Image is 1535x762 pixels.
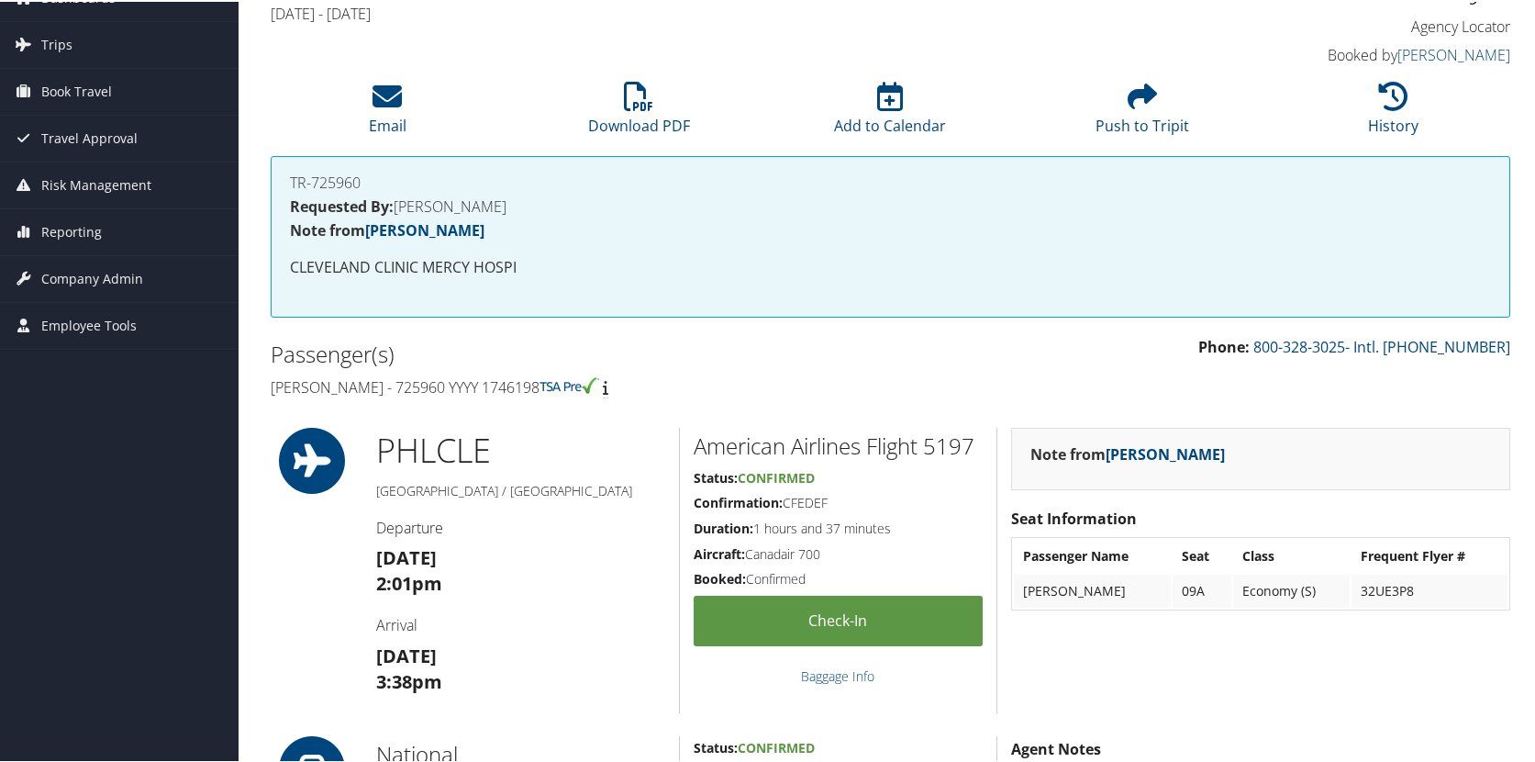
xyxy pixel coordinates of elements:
[1011,737,1101,757] strong: Agent Notes
[1233,538,1350,571] th: Class
[376,516,665,536] h4: Departure
[1198,335,1250,355] strong: Phone:
[1030,443,1225,463] strong: Note from
[290,219,484,239] strong: Note from
[694,492,982,510] h5: CFEDEF
[1351,573,1507,606] td: 32UE3P8
[801,666,874,683] a: Baggage Info
[1173,538,1231,571] th: Seat
[1096,90,1189,134] a: Push to Tripit
[694,543,982,562] h5: Canadair 700
[588,90,690,134] a: Download PDF
[271,337,877,368] h2: Passenger(s)
[290,254,1491,278] p: CLEVELAND CLINIC MERCY HOSPI
[1014,538,1172,571] th: Passenger Name
[694,737,738,755] strong: Status:
[694,518,753,535] strong: Duration:
[1233,573,1350,606] td: Economy (S)
[41,207,102,253] span: Reporting
[694,518,982,536] h5: 1 hours and 37 minutes
[41,67,112,113] span: Book Travel
[41,254,143,300] span: Company Admin
[290,197,1491,212] h4: [PERSON_NAME]
[271,2,1194,22] h4: [DATE] - [DATE]
[1173,573,1231,606] td: 09A
[376,613,665,633] h4: Arrival
[1397,43,1510,63] a: [PERSON_NAME]
[694,429,982,460] h2: American Airlines Flight 5197
[376,426,665,472] h1: PHL CLE
[1221,15,1510,35] h4: Agency Locator
[376,569,442,594] strong: 2:01pm
[694,568,982,587] h5: Confirmed
[694,467,738,485] strong: Status:
[41,20,72,66] span: Trips
[738,467,815,485] span: Confirmed
[1368,90,1418,134] a: History
[41,301,137,347] span: Employee Tools
[694,543,745,561] strong: Aircraft:
[1011,507,1137,527] strong: Seat Information
[41,161,151,207] span: Risk Management
[271,375,877,396] h4: [PERSON_NAME] - 725960 YYYY 1746198
[290,195,394,215] strong: Requested By:
[290,174,1491,188] h4: TR-725960
[694,568,746,586] strong: Booked:
[738,737,815,755] span: Confirmed
[1253,335,1510,355] a: 800-328-3025- Intl. [PHONE_NUMBER]
[1014,573,1172,606] td: [PERSON_NAME]
[694,492,783,510] strong: Confirmation:
[1221,43,1510,63] h4: Booked by
[539,375,599,392] img: tsa-precheck.png
[1106,443,1225,463] a: [PERSON_NAME]
[376,543,437,568] strong: [DATE]
[376,480,665,499] h5: [GEOGRAPHIC_DATA] / [GEOGRAPHIC_DATA]
[365,219,484,239] a: [PERSON_NAME]
[1351,538,1507,571] th: Frequent Flyer #
[694,594,982,644] a: Check-in
[376,642,437,667] strong: [DATE]
[834,90,946,134] a: Add to Calendar
[41,114,138,160] span: Travel Approval
[369,90,406,134] a: Email
[376,667,442,692] strong: 3:38pm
